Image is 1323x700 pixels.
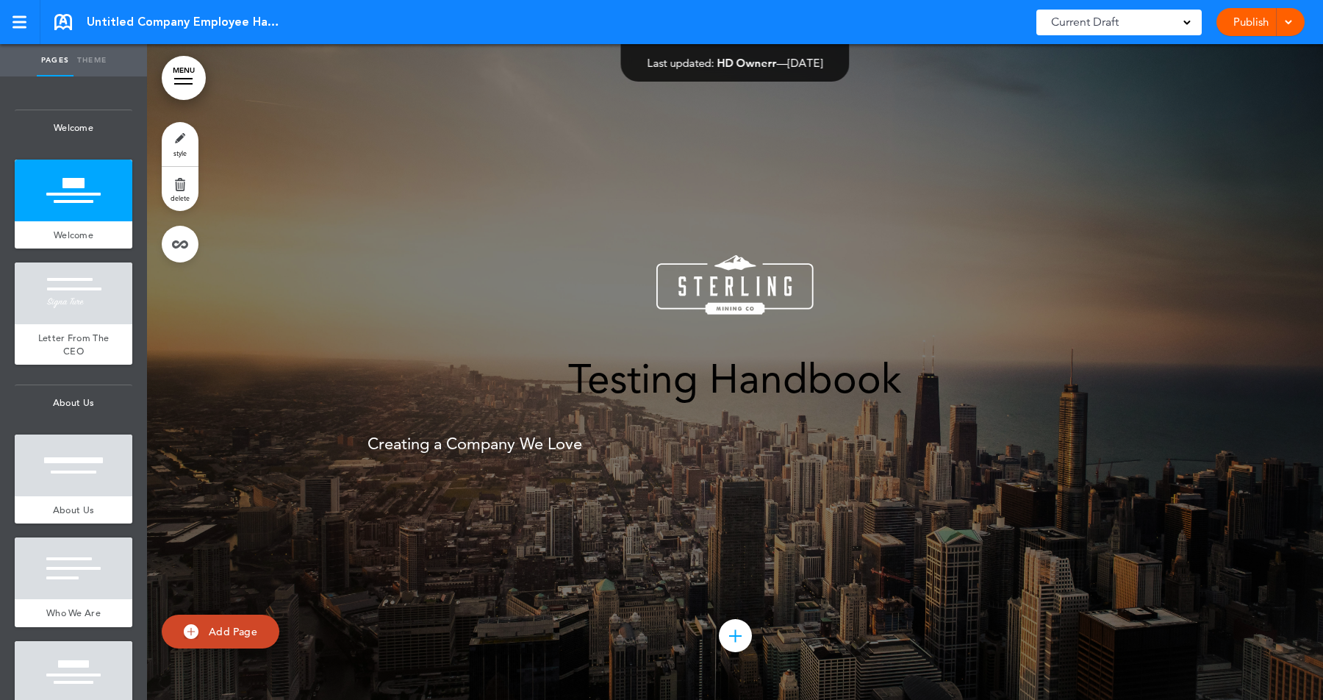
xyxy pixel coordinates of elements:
span: Letter From The CEO [38,332,110,357]
span: Last updated: [648,56,714,70]
span: Add Page [209,625,257,638]
a: Add Page [162,615,279,649]
a: Publish [1227,8,1274,36]
span: Welcome [15,110,132,146]
span: About Us [53,504,94,516]
h6: Creating a Company We Love [367,436,1102,452]
span: Welcome [54,229,93,241]
span: Current Draft [1051,12,1119,32]
div: — [648,57,823,68]
span: Untitled Company Employee Handbook [87,14,285,30]
span: [DATE] [788,56,823,70]
a: Pages [37,44,73,76]
img: 1462629192.png [656,255,814,315]
a: Theme [73,44,110,76]
a: About Us [15,496,132,524]
a: style [162,122,198,166]
a: Letter From The CEO [15,324,132,365]
a: MENU [162,56,206,100]
a: Welcome [15,221,132,249]
span: Testing Handbook [568,355,902,403]
a: Who We Are [15,599,132,627]
span: Who We Are [46,607,101,619]
span: HD Ownerr [717,56,777,70]
span: About Us [15,385,132,421]
span: delete [171,193,190,202]
a: delete [162,167,198,211]
span: style [173,149,187,157]
img: add.svg [184,624,198,639]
